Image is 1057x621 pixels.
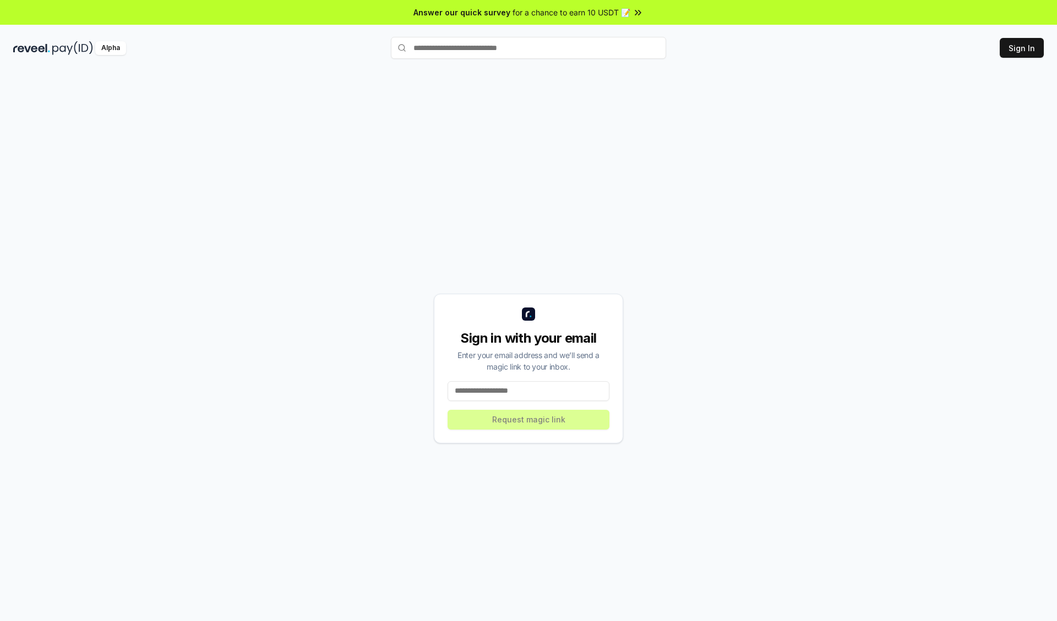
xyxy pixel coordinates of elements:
img: logo_small [522,307,535,321]
span: Answer our quick survey [413,7,510,18]
img: reveel_dark [13,41,50,55]
div: Sign in with your email [448,329,609,347]
div: Alpha [95,41,126,55]
button: Sign In [1000,38,1044,58]
img: pay_id [52,41,93,55]
div: Enter your email address and we’ll send a magic link to your inbox. [448,349,609,372]
span: for a chance to earn 10 USDT 📝 [513,7,630,18]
